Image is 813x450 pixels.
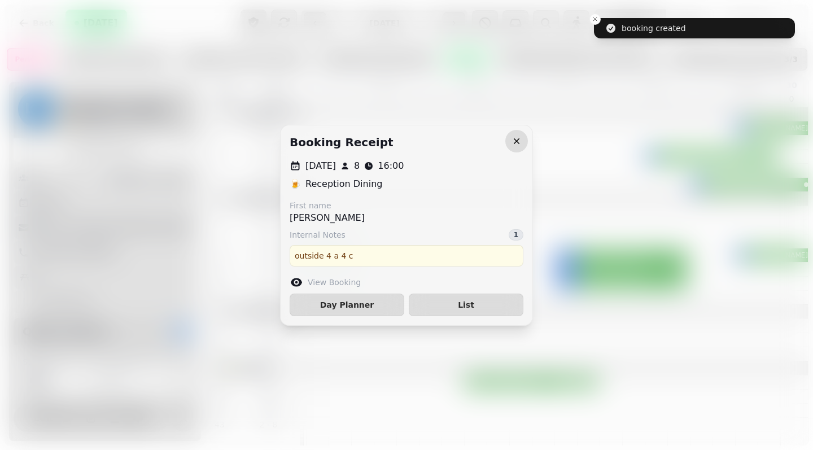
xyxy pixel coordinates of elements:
span: Day Planner [299,301,395,309]
div: outside 4 a 4 c [290,245,523,266]
p: 16:00 [378,159,404,173]
h2: Booking receipt [290,134,394,150]
button: List [409,294,523,316]
p: [PERSON_NAME] [290,211,365,225]
p: [DATE] [305,159,336,173]
p: 🍺 [290,177,301,191]
span: List [418,301,514,309]
label: First name [290,200,365,211]
label: View Booking [308,277,361,288]
p: Reception Dining [305,177,382,191]
p: 8 [354,159,360,173]
button: Day Planner [290,294,404,316]
span: Internal Notes [290,229,346,241]
div: 1 [509,229,523,241]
